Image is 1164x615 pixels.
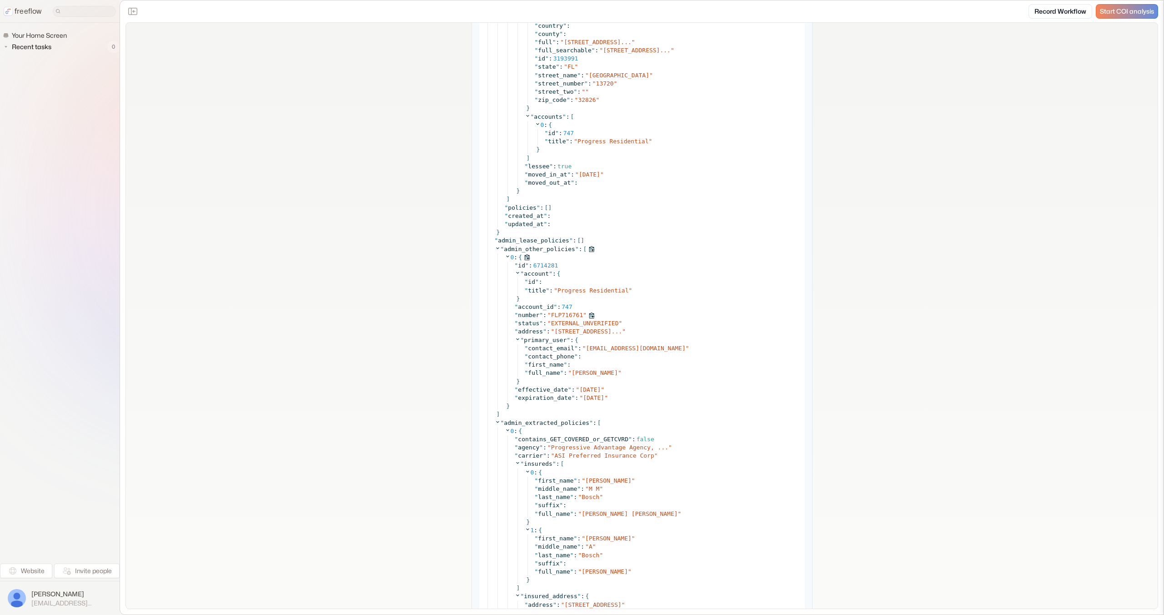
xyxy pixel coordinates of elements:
span: " [564,361,567,368]
span: : [577,477,581,484]
span: " [583,312,587,318]
span: first_name [528,361,563,368]
span: full_name [528,369,560,376]
span: created_at [508,212,543,219]
span: " [582,88,585,95]
span: : [556,39,559,45]
span: insureds [524,460,552,467]
span: [STREET_ADDRESS]... [555,328,622,335]
span: : [567,22,570,29]
span: ] [497,411,500,418]
span: country [538,22,563,29]
span: : [595,47,599,54]
span: { [518,427,522,435]
span: : [547,221,551,227]
span: " [686,345,689,352]
span: " [569,237,573,244]
span: { [557,270,561,278]
span: account_id [518,303,553,310]
span: " [599,485,603,492]
span: : [534,469,537,477]
span: " [578,494,582,500]
span: : [577,88,581,95]
span: : [632,436,636,443]
span: lessee [528,163,549,170]
span: " [535,22,538,29]
span: [ [583,245,587,253]
span: " [521,337,524,343]
span: " [564,63,567,70]
span: " [525,278,528,285]
span: [ [571,113,574,121]
span: " [619,320,622,327]
span: " [628,436,632,443]
span: Progressive Advantage Agency, ... [551,444,668,451]
span: " [575,63,578,70]
span: " [525,171,528,178]
span: " [525,287,528,294]
span: : [581,485,584,492]
span: [EMAIL_ADDRESS][DOMAIN_NAME] [31,599,112,607]
span: " [515,452,518,459]
span: : [559,63,563,70]
span: number [518,312,539,318]
span: false [637,436,654,443]
span: Progress Residential [577,138,649,145]
span: " [535,55,538,62]
span: " [559,30,563,37]
span: [EMAIL_ADDRESS][DOMAIN_NAME] [586,345,686,352]
span: middle_name [538,485,577,492]
span: " [545,55,549,62]
span: " [535,494,538,500]
span: : [574,494,577,500]
span: full_searchable [538,47,591,54]
span: " [599,47,603,54]
span: " [554,287,557,294]
span: updated_at [508,221,543,227]
span: 0 [107,41,120,53]
span: effective_date [518,386,568,393]
button: Recent tasks [3,41,55,52]
span: M M [589,485,599,492]
span: " [549,163,553,170]
span: : [570,336,574,344]
span: " [535,278,539,285]
span: " [579,394,583,401]
span: " [570,494,574,500]
span: : [556,460,560,468]
span: title [548,138,566,145]
span: Your Home Screen [10,31,70,40]
span: : [570,96,574,103]
span: full [538,39,552,45]
span: : [569,138,573,145]
span: : [557,303,561,310]
span: : [543,320,547,327]
span: : [573,237,577,245]
span: : [547,328,550,335]
span: } [517,295,520,302]
span: expiration_date [518,394,571,401]
span: street_name [538,72,577,79]
span: accounts [534,113,562,120]
span: " [537,204,540,211]
span: ] [581,237,584,245]
span: " [560,39,564,45]
span: " [545,130,548,136]
span: 0 [511,254,514,261]
button: Close the sidebar [125,4,140,19]
span: { [538,469,542,477]
span: status [518,320,539,327]
span: FLP716761 [551,312,583,318]
span: " [525,353,528,360]
span: primary_user [524,337,567,343]
a: Your Home Screen [3,30,70,41]
span: [GEOGRAPHIC_DATA] [589,72,649,79]
span: [ [597,419,601,427]
button: Invite people [54,564,120,578]
span: " [551,452,555,459]
span: " [582,345,586,352]
span: " [632,477,635,484]
span: " [567,337,570,343]
span: " [552,39,556,45]
span: " [555,130,559,136]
